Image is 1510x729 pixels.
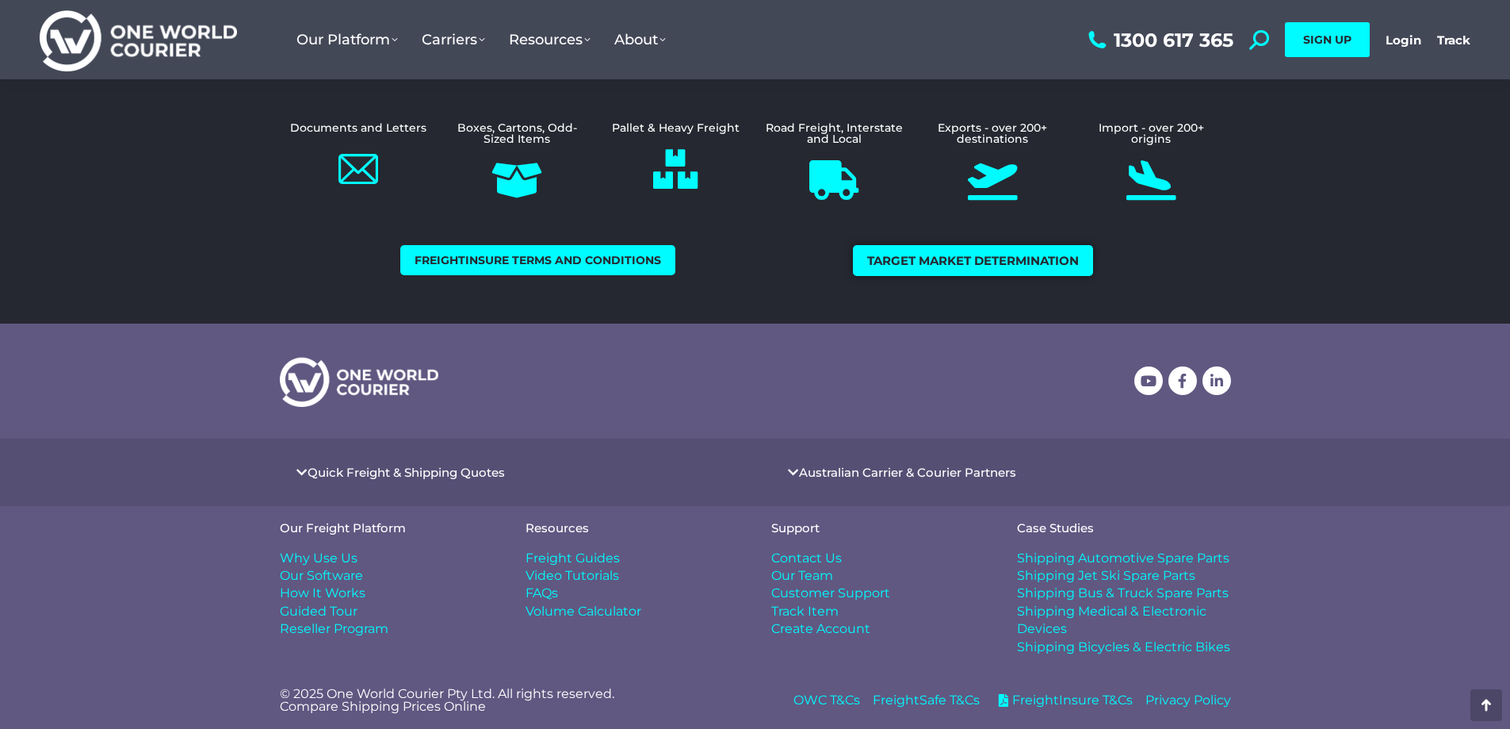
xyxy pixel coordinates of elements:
a: Privacy Policy [1145,692,1231,709]
h2: Documents and Letters [288,122,430,133]
span: Shipping Bus & Truck Spare Parts [1017,585,1229,602]
span: Freightinsure Terms and Conditions [414,255,660,266]
span: Guided Tour [280,603,357,620]
h4: Resources [526,522,740,534]
span: Contact Us [771,550,842,567]
a: OWC T&Cs [793,692,860,709]
a: Shipping Jet Ski Spare Parts [1017,567,1231,585]
span: Target Market Determination [867,255,1079,267]
span: About [614,31,666,48]
a: Target Market Determination [853,245,1093,276]
span: Video Tutorials [526,567,619,585]
a: Why Use Us [280,550,494,567]
a: 1300 617 365 [1084,30,1233,50]
a: FAQs [526,585,740,602]
h2: Road Freight, Interstate and Local [763,122,905,144]
span: Our Platform [296,31,398,48]
h4: Case Studies [1017,522,1231,534]
a: Freightinsure Terms and Conditions [399,245,675,275]
span: How It Works [280,585,365,602]
a: Video Tutorials [526,567,740,585]
span: Customer Support [771,585,890,602]
a: Shipping Bicycles & Electric Bikes [1017,639,1231,656]
a: Our Software [280,567,494,585]
span: Create Account [771,620,870,638]
span: Carriers [422,31,485,48]
span: FreightInsure T&Cs [1008,692,1133,709]
a: FreightInsure T&Cs [992,692,1133,709]
span: Shipping Automotive Spare Parts [1017,550,1229,567]
a: Create Account [771,620,985,638]
span: Shipping Bicycles & Electric Bikes [1017,639,1230,656]
a: Reseller Program [280,620,494,638]
span: Our Software [280,567,363,585]
a: Australian Carrier & Courier Partners [799,466,1016,478]
span: Track Item [771,603,839,620]
a: Resources [497,15,602,64]
a: Customer Support [771,585,985,602]
a: Shipping Automotive Spare Parts [1017,550,1231,567]
a: Carriers [410,15,497,64]
a: Volume Calculator [526,603,740,620]
a: Quick Freight & Shipping Quotes [308,466,505,478]
a: Login [1386,33,1421,48]
a: Contact Us [771,550,985,567]
a: About [602,15,678,64]
a: Our Platform [285,15,410,64]
a: How It Works [280,585,494,602]
img: One World Courier [40,8,237,72]
span: SIGN UP [1303,33,1351,47]
h2: Pallet & Heavy Freight [604,122,747,133]
span: Reseller Program [280,620,388,638]
h3: insurance cover for... [312,58,1231,82]
h2: Exports - over 200+ destinations [921,122,1064,144]
a: Guided Tour [280,603,494,620]
h4: Support [771,522,985,534]
span: Why Use Us [280,550,357,567]
a: Shipping Bus & Truck Spare Parts [1017,585,1231,602]
span: Our Team [771,567,833,585]
a: SIGN UP [1285,22,1370,57]
span: FAQs [526,585,558,602]
span: Volume Calculator [526,603,641,620]
span: Shipping Jet Ski Spare Parts [1017,567,1195,585]
a: Shipping Medical & Electronic Devices [1017,603,1231,639]
h4: Our Freight Platform [280,522,494,534]
a: Our Team [771,567,985,585]
span: Freight Guides [526,550,620,567]
a: Track Item [771,603,985,620]
p: © 2025 One World Courier Pty Ltd. All rights reserved. Compare Shipping Prices Online [280,688,740,713]
h2: Boxes, Cartons, Odd-Sized Items [445,122,588,144]
span: Resources [509,31,591,48]
h2: Import - over 200+ origins [1080,122,1222,144]
a: Track [1437,33,1470,48]
a: Freight Guides [526,550,740,567]
a: FreightSafe T&Cs [873,692,980,709]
